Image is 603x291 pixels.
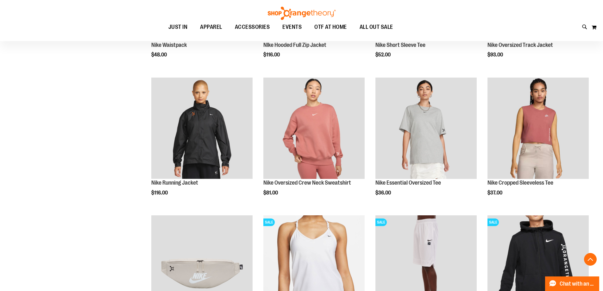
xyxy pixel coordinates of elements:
span: $81.00 [263,190,279,196]
span: SALE [263,218,275,226]
div: product [372,74,480,212]
img: Shop Orangetheory [267,7,336,20]
span: $116.00 [151,190,169,196]
img: Nike Oversized Crew Neck Sweatshirt [263,78,365,179]
div: product [484,74,592,212]
span: APPAREL [200,20,222,34]
a: Nike Oversized Crew Neck Sweatshirt [263,180,351,186]
span: Chat with an Expert [560,281,595,287]
img: Nike Cropped Sleeveless Tee [487,78,589,179]
span: $37.00 [487,190,503,196]
img: Nike Running Jacket [151,78,253,179]
span: ALL OUT SALE [360,20,393,34]
a: Nike Running Jacket [151,180,198,186]
span: $52.00 [375,52,392,58]
span: OTF AT HOME [314,20,347,34]
span: EVENTS [282,20,302,34]
span: $93.00 [487,52,504,58]
a: Nike Essential Oversized Tee [375,180,441,186]
a: Nike Oversized Track Jacket [487,42,553,48]
span: $48.00 [151,52,168,58]
a: Nike Short Sleeve Tee [375,42,425,48]
a: Nike Running Jacket [151,78,253,180]
button: Back To Top [584,253,597,266]
span: ACCESSORIES [235,20,270,34]
span: SALE [487,218,499,226]
a: Nike Cropped Sleeveless Tee [487,180,553,186]
div: product [260,74,368,212]
a: Nike Essential Oversized Tee [375,78,477,180]
span: $116.00 [263,52,281,58]
span: $36.00 [375,190,392,196]
div: product [148,74,256,212]
span: SALE [375,218,387,226]
a: NIke Hooded Full Zip Jacket [263,42,326,48]
a: Nike Oversized Crew Neck Sweatshirt [263,78,365,180]
button: Chat with an Expert [545,276,600,291]
a: Nike Waistpack [151,42,187,48]
span: JUST IN [168,20,188,34]
img: Nike Essential Oversized Tee [375,78,477,179]
a: Nike Cropped Sleeveless Tee [487,78,589,180]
